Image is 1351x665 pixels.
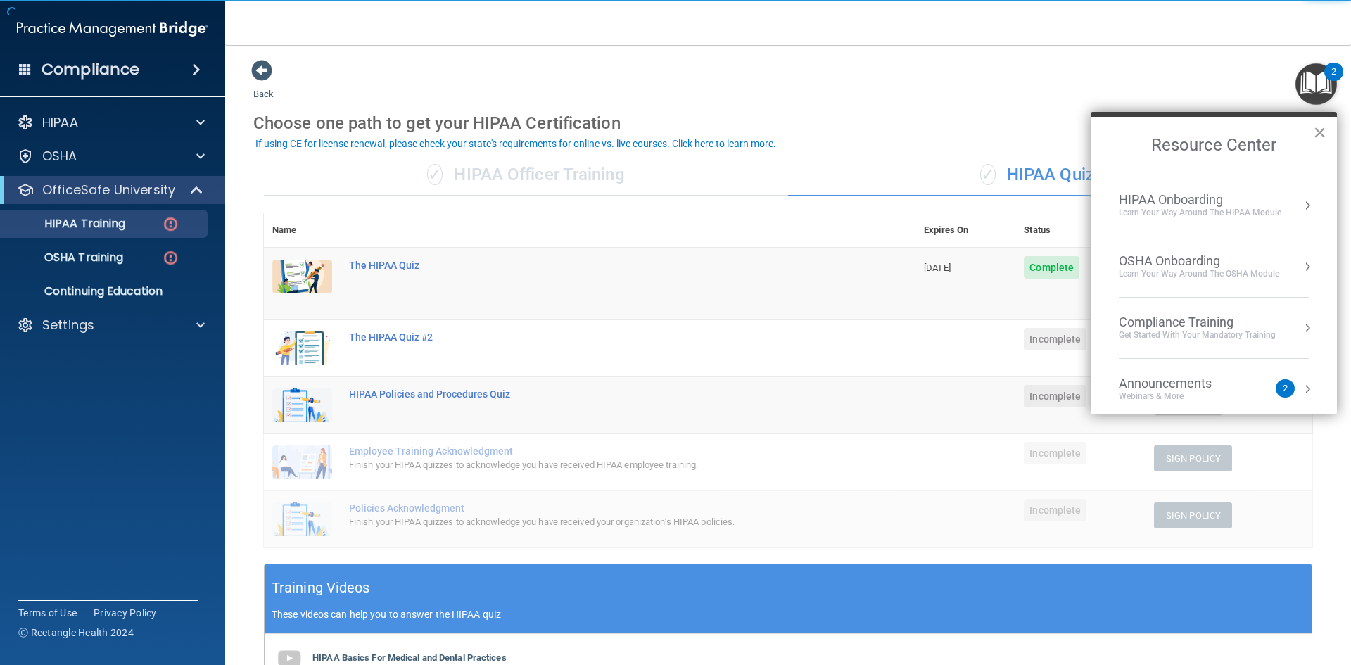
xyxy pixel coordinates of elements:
[253,72,274,99] a: Back
[42,317,94,334] p: Settings
[1313,121,1326,144] button: Close
[253,137,778,151] button: If using CE for license renewal, please check your state's requirements for online vs. live cours...
[1024,385,1086,407] span: Incomplete
[1119,253,1279,269] div: OSHA Onboarding
[9,217,125,231] p: HIPAA Training
[255,139,776,148] div: If using CE for license renewal, please check your state's requirements for online vs. live cours...
[1091,112,1337,414] div: Resource Center
[349,445,845,457] div: Employee Training Acknowledgment
[349,388,845,400] div: HIPAA Policies and Procedures Quiz
[1091,117,1337,175] h2: Resource Center
[1119,391,1240,403] div: Webinars & More
[1024,328,1086,350] span: Incomplete
[349,457,845,474] div: Finish your HIPAA quizzes to acknowledge you have received HIPAA employee training.
[1119,329,1276,341] div: Get Started with your mandatory training
[264,154,788,196] div: HIPAA Officer Training
[272,576,370,600] h5: Training Videos
[1154,502,1232,528] button: Sign Policy
[17,182,204,198] a: OfficeSafe University
[264,213,341,248] th: Name
[1024,499,1086,521] span: Incomplete
[312,652,507,663] b: HIPAA Basics For Medical and Dental Practices
[1119,207,1281,219] div: Learn Your Way around the HIPAA module
[1119,268,1279,280] div: Learn your way around the OSHA module
[17,317,205,334] a: Settings
[1024,256,1079,279] span: Complete
[980,164,996,185] span: ✓
[162,249,179,267] img: danger-circle.6113f641.png
[788,154,1312,196] div: HIPAA Quizzes
[9,284,201,298] p: Continuing Education
[349,331,845,343] div: The HIPAA Quiz #2
[272,609,1305,620] p: These videos can help you to answer the HIPAA quiz
[1108,565,1334,621] iframe: Drift Widget Chat Controller
[42,182,175,198] p: OfficeSafe University
[1154,445,1232,471] button: Sign Policy
[1295,63,1337,105] button: Open Resource Center, 2 new notifications
[1119,192,1281,208] div: HIPAA Onboarding
[162,215,179,233] img: danger-circle.6113f641.png
[18,606,77,620] a: Terms of Use
[17,15,208,43] img: PMB logo
[1331,72,1336,90] div: 2
[349,260,845,271] div: The HIPAA Quiz
[18,626,134,640] span: Ⓒ Rectangle Health 2024
[94,606,157,620] a: Privacy Policy
[349,502,845,514] div: Policies Acknowledgment
[1119,376,1240,391] div: Announcements
[42,114,78,131] p: HIPAA
[253,103,1323,144] div: Choose one path to get your HIPAA Certification
[427,164,443,185] span: ✓
[17,114,205,131] a: HIPAA
[9,251,123,265] p: OSHA Training
[42,148,77,165] p: OSHA
[924,262,951,273] span: [DATE]
[1119,315,1276,330] div: Compliance Training
[1015,213,1146,248] th: Status
[17,148,205,165] a: OSHA
[42,60,139,80] h4: Compliance
[1024,442,1086,464] span: Incomplete
[915,213,1015,248] th: Expires On
[349,514,845,531] div: Finish your HIPAA quizzes to acknowledge you have received your organization’s HIPAA policies.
